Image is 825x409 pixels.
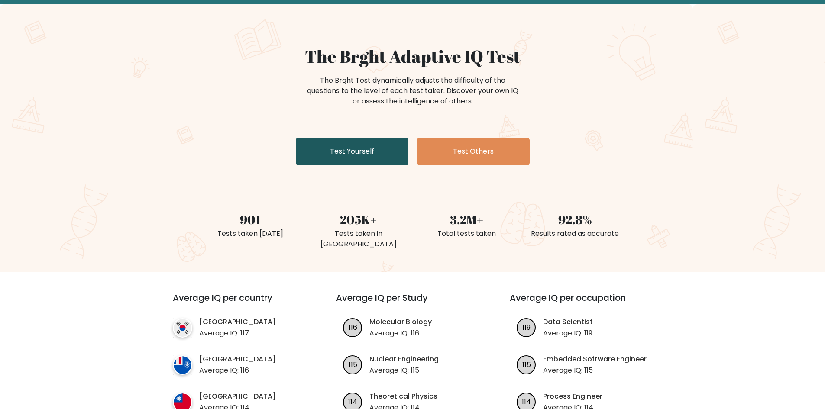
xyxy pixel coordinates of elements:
p: Average IQ: 115 [543,365,647,376]
div: Results rated as accurate [526,229,624,239]
div: 901 [201,210,299,229]
text: 114 [522,396,531,406]
a: Test Others [417,138,530,165]
a: Process Engineer [543,391,602,402]
p: Average IQ: 116 [199,365,276,376]
text: 114 [348,396,357,406]
text: 115 [522,359,531,369]
p: Average IQ: 115 [369,365,439,376]
p: Average IQ: 119 [543,328,593,338]
a: Test Yourself [296,138,408,165]
img: country [173,318,192,338]
a: Theoretical Physics [369,391,437,402]
div: 92.8% [526,210,624,229]
a: Embedded Software Engineer [543,354,647,364]
div: 3.2M+ [418,210,516,229]
div: Tests taken in [GEOGRAPHIC_DATA] [310,229,408,249]
text: 116 [349,322,357,332]
a: Molecular Biology [369,317,432,327]
div: The Brght Test dynamically adjusts the difficulty of the questions to the level of each test take... [304,75,521,106]
a: [GEOGRAPHIC_DATA] [199,354,276,364]
p: Average IQ: 116 [369,328,432,338]
img: country [173,355,192,375]
a: Data Scientist [543,317,593,327]
a: [GEOGRAPHIC_DATA] [199,391,276,402]
h3: Average IQ per Study [336,293,489,313]
div: 205K+ [310,210,408,229]
a: [GEOGRAPHIC_DATA] [199,317,276,327]
h3: Average IQ per occupation [510,293,663,313]
text: 119 [522,322,531,332]
h1: The Brght Adaptive IQ Test [201,46,624,67]
h3: Average IQ per country [173,293,305,313]
div: Total tests taken [418,229,516,239]
text: 115 [349,359,357,369]
p: Average IQ: 117 [199,328,276,338]
div: Tests taken [DATE] [201,229,299,239]
a: Nuclear Engineering [369,354,439,364]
